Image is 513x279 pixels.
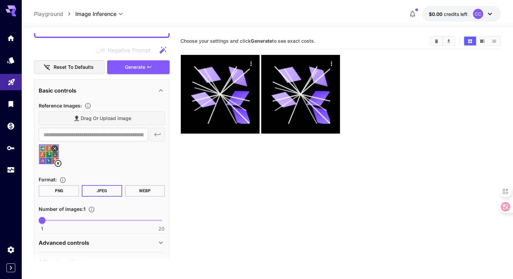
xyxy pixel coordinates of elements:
button: Clear Images [431,37,442,45]
div: Advanced controls [39,235,165,251]
div: API Keys [7,144,15,152]
button: JPEG [82,185,122,197]
div: Library [7,100,15,108]
span: Format : [39,177,57,182]
span: 20 [158,225,165,232]
a: Playground [34,10,63,18]
span: Number of images : 1 [39,206,85,212]
button: Expand sidebar [6,263,15,272]
div: $0.00 [429,11,468,18]
div: Show images in grid viewShow images in video viewShow images in list view [463,36,501,46]
div: Home [7,34,15,42]
div: Models [7,56,15,64]
span: Image Inference [75,10,116,18]
div: Wallet [7,122,15,130]
b: Generate [251,38,272,44]
button: WEBP [125,185,165,197]
span: Generate [125,63,145,72]
p: Basic controls [39,86,76,95]
p: Advanced controls [39,239,89,247]
div: Basic controls [39,82,165,99]
div: Clear ImagesDownload All [430,36,455,46]
div: Actions [246,58,256,68]
div: Playground [7,76,16,84]
span: $0.00 [429,11,444,17]
div: Usage [7,166,15,174]
button: PNG [39,185,79,197]
div: Actions [326,58,336,68]
nav: breadcrumb [34,10,75,18]
button: Specify how many images to generate in a single request. Each image generation will be charged se... [85,206,98,213]
div: Settings [7,245,15,254]
button: Reset to defaults [34,60,104,74]
span: Reference Images : [39,103,82,108]
button: Show images in grid view [464,37,476,45]
span: credits left [444,11,468,17]
button: Download All [443,37,455,45]
button: Upload a reference image to guide the result. This is needed for Image-to-Image or Inpainting. Su... [82,102,94,109]
span: Negative Prompt [108,46,151,54]
button: Generate [107,60,170,74]
span: Choose your settings and click to see exact costs. [180,38,315,44]
div: CC [473,9,483,19]
button: $0.00CC [422,6,501,22]
button: Show images in list view [488,37,500,45]
button: Choose the file format for the output image. [57,177,69,183]
span: 1 [41,225,43,232]
button: Show images in video view [476,37,488,45]
span: Negative prompts are not compatible with the selected model. [94,46,156,54]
